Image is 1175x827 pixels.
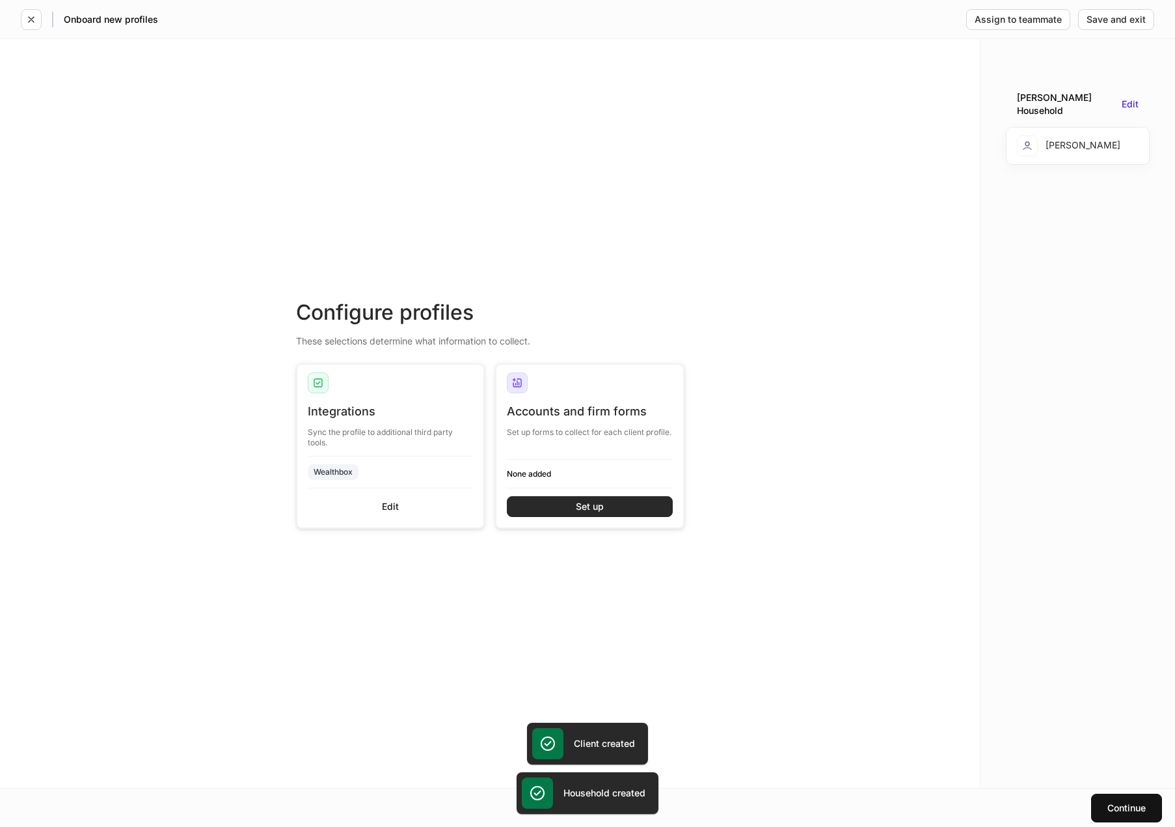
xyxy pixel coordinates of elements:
button: Assign to teammate [966,9,1070,30]
div: [PERSON_NAME] Household [1017,91,1116,117]
button: Set up [507,496,673,517]
h5: Client created [574,737,635,750]
h5: Onboard new profiles [64,13,158,26]
div: Configure profiles [296,298,684,327]
div: Assign to teammate [975,15,1062,24]
div: These selections determine what information to collect. [296,327,684,348]
div: Save and exit [1087,15,1146,24]
div: Set up [576,502,604,511]
button: Continue [1091,794,1162,822]
div: Wealthbox [314,466,353,478]
div: Accounts and firm forms [507,404,673,419]
button: Save and exit [1078,9,1154,30]
div: Set up forms to collect for each client profile. [507,419,673,438]
div: Sync the profile to additional third party tools. [308,419,474,448]
div: Integrations [308,404,474,419]
button: Edit [1122,100,1139,109]
div: Continue [1107,804,1146,813]
div: Edit [382,502,399,511]
button: Edit [308,496,474,517]
div: [PERSON_NAME] [1017,135,1120,156]
h5: Household created [563,787,645,800]
h6: None added [507,468,673,480]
